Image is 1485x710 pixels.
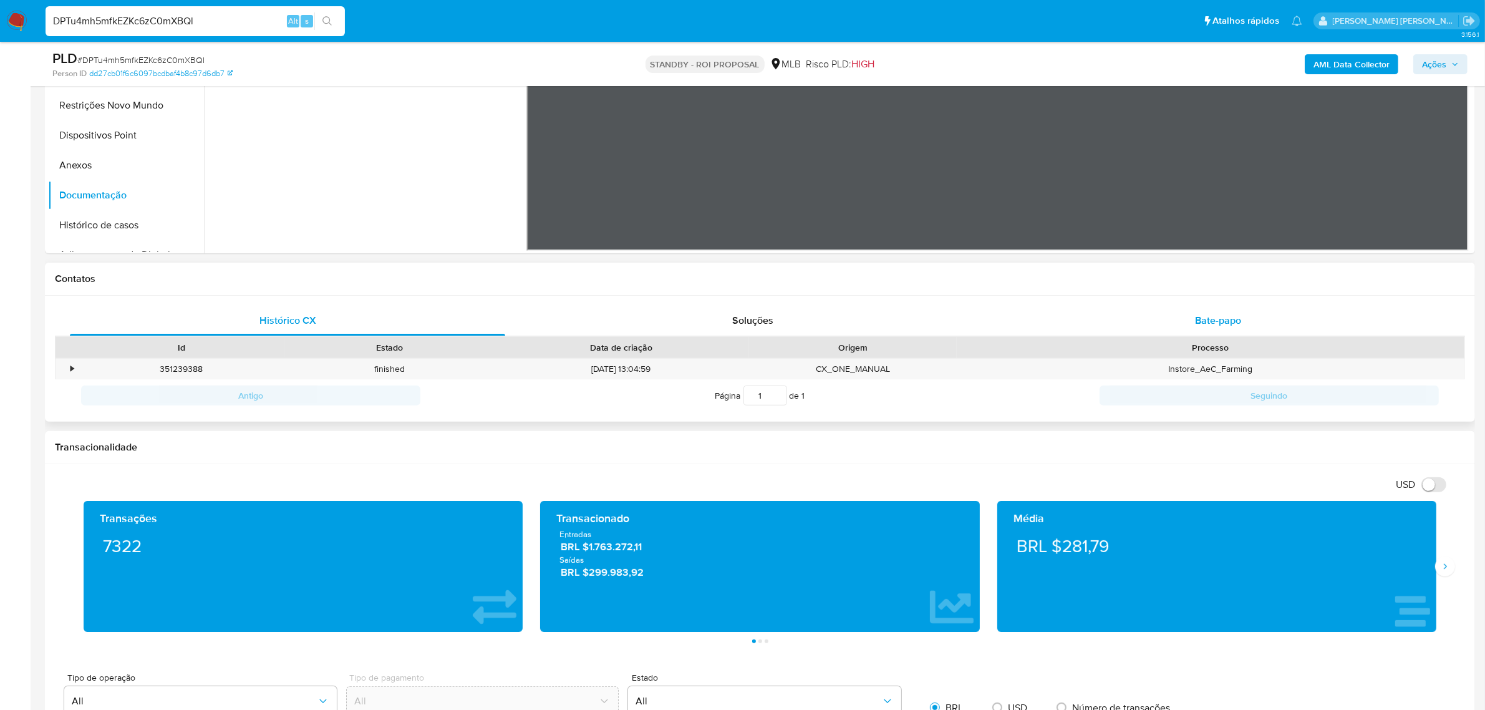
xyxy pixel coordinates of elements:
[806,57,875,71] span: Risco PLD:
[285,359,493,379] div: finished
[48,180,204,210] button: Documentação
[305,15,309,27] span: s
[48,90,204,120] button: Restrições Novo Mundo
[758,341,948,354] div: Origem
[259,313,316,328] span: Histórico CX
[1100,386,1439,406] button: Seguindo
[77,359,285,379] div: 351239388
[81,386,420,406] button: Antigo
[802,389,805,402] span: 1
[55,441,1465,454] h1: Transacionalidade
[55,273,1465,285] h1: Contatos
[77,54,205,66] span: # DPTu4mh5mfkEZKc6zC0mXBQl
[86,341,276,354] div: Id
[48,240,204,270] button: Adiantamentos de Dinheiro
[1463,14,1476,27] a: Sair
[1422,54,1446,74] span: Ações
[493,359,749,379] div: [DATE] 13:04:59
[48,120,204,150] button: Dispositivos Point
[314,12,340,30] button: search-icon
[1195,313,1241,328] span: Bate-papo
[1212,14,1279,27] span: Atalhos rápidos
[89,68,233,79] a: dd27cb01f6c6097bcdbaf4b8c97d6db7
[965,341,1456,354] div: Processo
[1333,15,1459,27] p: emerson.gomes@mercadopago.com.br
[288,15,298,27] span: Alt
[646,56,765,73] p: STANDBY - ROI PROPOSAL
[749,359,957,379] div: CX_ONE_MANUAL
[852,57,875,71] span: HIGH
[1413,54,1468,74] button: Ações
[52,68,87,79] b: Person ID
[48,210,204,240] button: Histórico de casos
[48,150,204,180] button: Anexos
[1292,16,1302,26] a: Notificações
[957,359,1464,379] div: Instore_AeC_Farming
[52,48,77,68] b: PLD
[1461,29,1479,39] span: 3.156.1
[732,313,773,328] span: Soluções
[715,386,805,406] span: Página de
[1305,54,1398,74] button: AML Data Collector
[502,341,740,354] div: Data de criação
[770,57,801,71] div: MLB
[1313,54,1390,74] b: AML Data Collector
[46,13,345,29] input: Pesquise usuários ou casos...
[294,341,484,354] div: Estado
[70,363,74,375] div: •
